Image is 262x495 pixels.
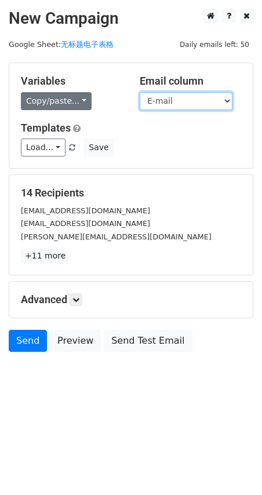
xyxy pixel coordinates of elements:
a: Copy/paste... [21,92,92,110]
button: Save [83,139,114,156]
a: Load... [21,139,65,156]
a: Templates [21,122,71,134]
small: Google Sheet: [9,40,114,49]
a: 无标题电子表格 [61,40,114,49]
small: [EMAIL_ADDRESS][DOMAIN_NAME] [21,219,150,228]
small: [PERSON_NAME][EMAIL_ADDRESS][DOMAIN_NAME] [21,232,212,241]
small: [EMAIL_ADDRESS][DOMAIN_NAME] [21,206,150,215]
a: +11 more [21,249,70,263]
div: 聊天小组件 [204,439,262,495]
span: Daily emails left: 50 [176,38,253,51]
h5: Variables [21,75,122,88]
h5: 14 Recipients [21,187,241,199]
h2: New Campaign [9,9,253,28]
a: Daily emails left: 50 [176,40,253,49]
a: Preview [50,330,101,352]
h5: Email column [140,75,241,88]
a: Send [9,330,47,352]
iframe: Chat Widget [204,439,262,495]
h5: Advanced [21,293,241,306]
a: Send Test Email [104,330,192,352]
